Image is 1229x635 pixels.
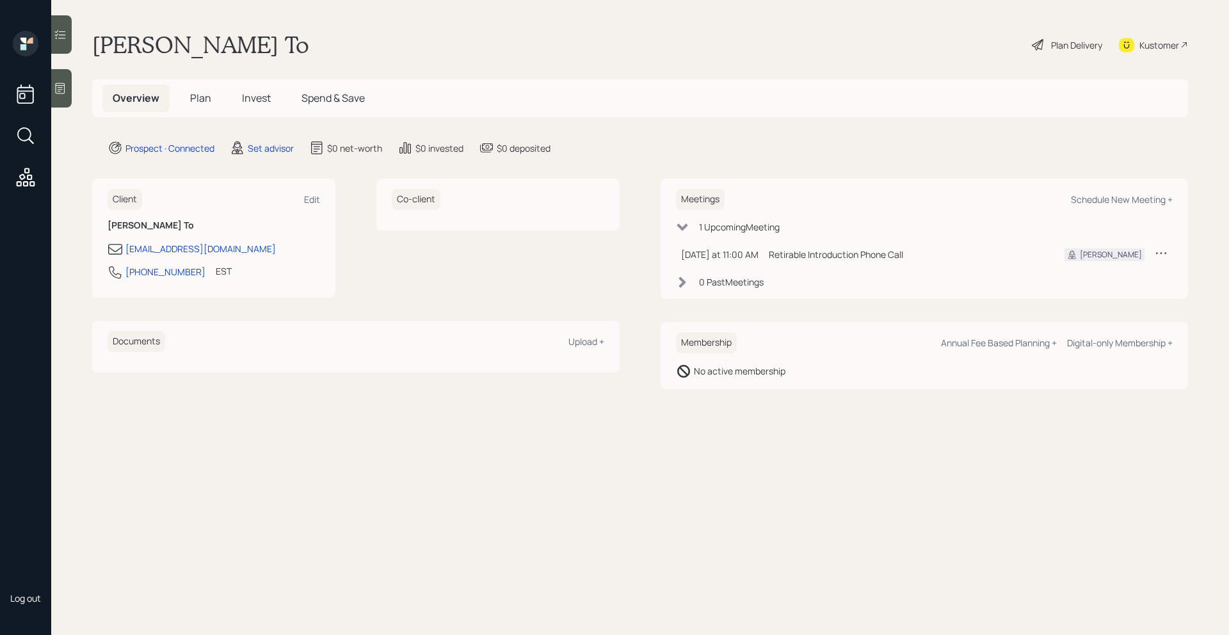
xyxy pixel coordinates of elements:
[13,551,38,577] img: retirable_logo.png
[568,335,604,348] div: Upload +
[1080,249,1142,261] div: [PERSON_NAME]
[699,220,780,234] div: 1 Upcoming Meeting
[392,189,440,210] h6: Co-client
[327,141,382,155] div: $0 net-worth
[125,265,205,278] div: [PHONE_NUMBER]
[242,91,271,105] span: Invest
[1067,337,1173,349] div: Digital-only Membership +
[125,242,276,255] div: [EMAIL_ADDRESS][DOMAIN_NAME]
[301,91,365,105] span: Spend & Save
[694,364,785,378] div: No active membership
[681,248,759,261] div: [DATE] at 11:00 AM
[1139,38,1179,52] div: Kustomer
[304,193,320,205] div: Edit
[108,331,165,352] h6: Documents
[769,248,1044,261] div: Retirable Introduction Phone Call
[941,337,1057,349] div: Annual Fee Based Planning +
[1071,193,1173,205] div: Schedule New Meeting +
[113,91,159,105] span: Overview
[125,141,214,155] div: Prospect · Connected
[10,592,41,604] div: Log out
[676,332,737,353] h6: Membership
[497,141,550,155] div: $0 deposited
[1051,38,1102,52] div: Plan Delivery
[108,220,320,231] h6: [PERSON_NAME] To
[92,31,309,59] h1: [PERSON_NAME] To
[699,275,764,289] div: 0 Past Meeting s
[248,141,294,155] div: Set advisor
[415,141,463,155] div: $0 invested
[108,189,142,210] h6: Client
[190,91,211,105] span: Plan
[216,264,232,278] div: EST
[676,189,725,210] h6: Meetings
